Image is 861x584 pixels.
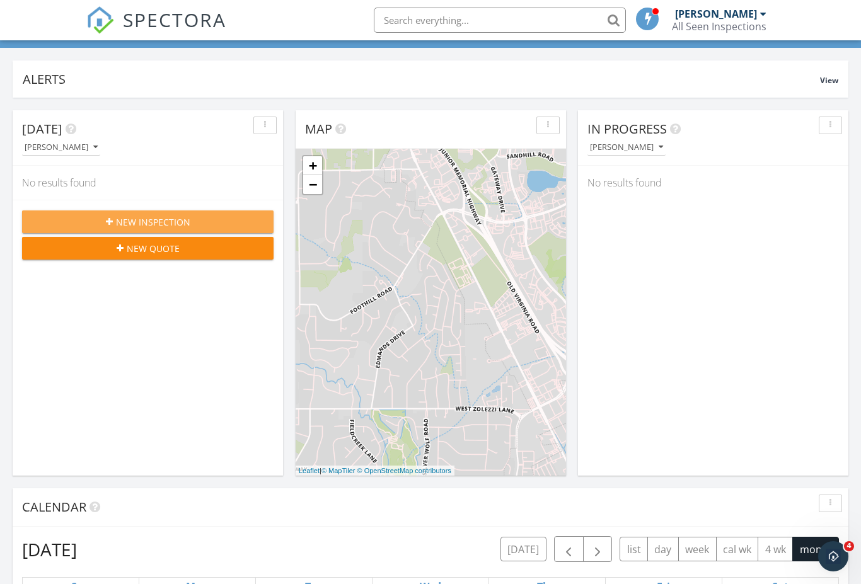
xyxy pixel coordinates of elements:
[86,6,114,34] img: The Best Home Inspection Software - Spectora
[123,6,226,33] span: SPECTORA
[675,8,757,20] div: [PERSON_NAME]
[303,156,322,175] a: Zoom in
[22,498,86,515] span: Calendar
[818,541,848,571] iframe: Intercom live chat
[716,537,759,561] button: cal wk
[620,537,648,561] button: list
[22,237,274,260] button: New Quote
[22,120,62,137] span: [DATE]
[554,536,584,562] button: Previous month
[587,139,666,156] button: [PERSON_NAME]
[303,175,322,194] a: Zoom out
[587,120,667,137] span: In Progress
[672,20,766,33] div: All Seen Inspections
[678,537,717,561] button: week
[844,541,854,551] span: 4
[299,467,320,474] a: Leaflet
[500,537,546,561] button: [DATE]
[116,215,190,229] span: New Inspection
[357,467,451,474] a: © OpenStreetMap contributors
[22,537,77,562] h2: [DATE]
[321,467,355,474] a: © MapTiler
[647,537,679,561] button: day
[22,139,100,156] button: [PERSON_NAME]
[583,536,613,562] button: Next month
[792,537,839,561] button: month
[590,143,663,152] div: [PERSON_NAME]
[578,166,848,200] div: No results found
[820,75,838,86] span: View
[13,166,283,200] div: No results found
[22,210,274,233] button: New Inspection
[127,242,180,255] span: New Quote
[305,120,332,137] span: Map
[86,17,226,43] a: SPECTORA
[758,537,793,561] button: 4 wk
[374,8,626,33] input: Search everything...
[25,143,98,152] div: [PERSON_NAME]
[296,466,454,476] div: |
[23,71,820,88] div: Alerts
